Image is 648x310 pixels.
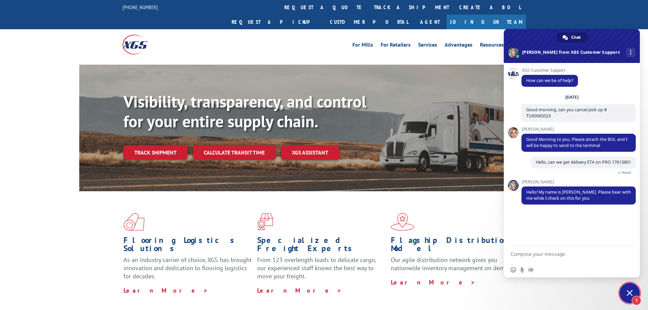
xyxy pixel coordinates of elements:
a: [PHONE_NUMBER] [122,4,158,11]
span: Read [622,170,631,175]
a: Join Our Team [447,15,526,29]
div: Chat [556,32,587,43]
span: Chat [571,32,581,43]
a: Resources [480,42,504,50]
span: Good morning, can you cancel pick up # TU00065023 [526,107,607,119]
div: [DATE] [565,95,579,99]
img: xgs-icon-total-supply-chain-intelligence-red [123,213,145,231]
span: 1 [632,296,641,305]
a: Learn More > [123,287,208,294]
div: Close chat [619,283,640,303]
div: More channels [626,48,635,57]
a: Request a pickup [227,15,325,29]
h1: Specialized Freight Experts [257,236,386,256]
span: Good Morning to you. Please attach the BOL and I will be happy to send to the terminal [526,136,627,148]
a: Learn More > [257,287,342,294]
a: Learn More > [391,278,476,286]
a: Agent [413,15,447,29]
h1: Flagship Distribution Model [391,236,519,256]
span: [PERSON_NAME] [521,180,636,184]
img: xgs-icon-focused-on-flooring-red [257,213,273,231]
h1: Flooring Logistics Solutions [123,236,252,256]
span: XGS Customer Support [521,68,578,73]
img: xgs-icon-flagship-distribution-model-red [391,213,414,231]
a: Services [418,42,437,50]
b: Visibility, transparency, and control for your entire supply chain. [123,91,366,132]
span: As an industry carrier of choice, XGS has brought innovation and dedication to flooring logistics... [123,256,252,280]
span: How can we be of help? [526,78,573,83]
span: Insert an emoji [511,267,516,273]
a: Track shipment [123,145,187,160]
a: For Mills [352,42,373,50]
a: For Retailers [381,42,411,50]
a: Calculate transit time [193,145,276,160]
span: Hello! My name is [PERSON_NAME]. Please bear with me while I check on this for you [526,189,631,201]
span: Send a file [519,267,525,273]
a: XGS ASSISTANT [281,145,339,160]
a: Customer Portal [325,15,413,29]
a: Advantages [445,42,472,50]
span: Audio message [528,267,534,273]
p: From 123 overlength loads to delicate cargo, our experienced staff knows the best way to move you... [257,256,386,286]
span: Our agile distribution network gives you nationwide inventory management on demand. [391,256,516,272]
span: [PERSON_NAME] [521,127,636,132]
textarea: Compose your message... [511,251,618,257]
span: Hello, can we get delivery ETA on PRO 17613861 [536,159,631,165]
